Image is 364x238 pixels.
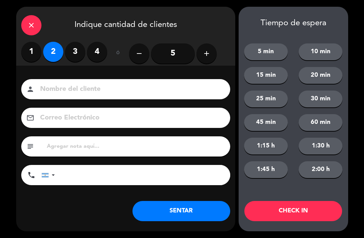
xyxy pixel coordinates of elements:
[244,114,288,131] button: 45 min
[244,67,288,84] button: 15 min
[21,42,41,62] label: 1
[299,43,342,60] button: 10 min
[87,42,107,62] label: 4
[26,114,34,122] i: email
[244,161,288,178] button: 1:45 h
[16,7,235,42] div: Indique cantidad de clientes
[46,142,225,151] input: Agregar nota aquí...
[135,49,143,58] i: remove
[39,112,221,124] input: Correo Electrónico
[203,49,211,58] i: add
[196,43,217,64] button: add
[244,43,288,60] button: 5 min
[107,42,129,65] div: ó
[39,83,221,95] input: Nombre del cliente
[244,138,288,155] button: 1:15 h
[43,42,63,62] label: 2
[299,91,342,107] button: 30 min
[27,21,35,29] i: close
[26,85,34,93] i: person
[27,171,35,179] i: phone
[26,142,34,150] i: subject
[299,114,342,131] button: 60 min
[42,165,57,185] div: Argentina: +54
[244,201,342,221] button: CHECK IN
[299,161,342,178] button: 2:00 h
[244,91,288,107] button: 25 min
[239,19,348,28] div: Tiempo de espera
[65,42,85,62] label: 3
[132,201,230,221] button: SENTAR
[299,138,342,155] button: 1:30 h
[129,43,149,64] button: remove
[299,67,342,84] button: 20 min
